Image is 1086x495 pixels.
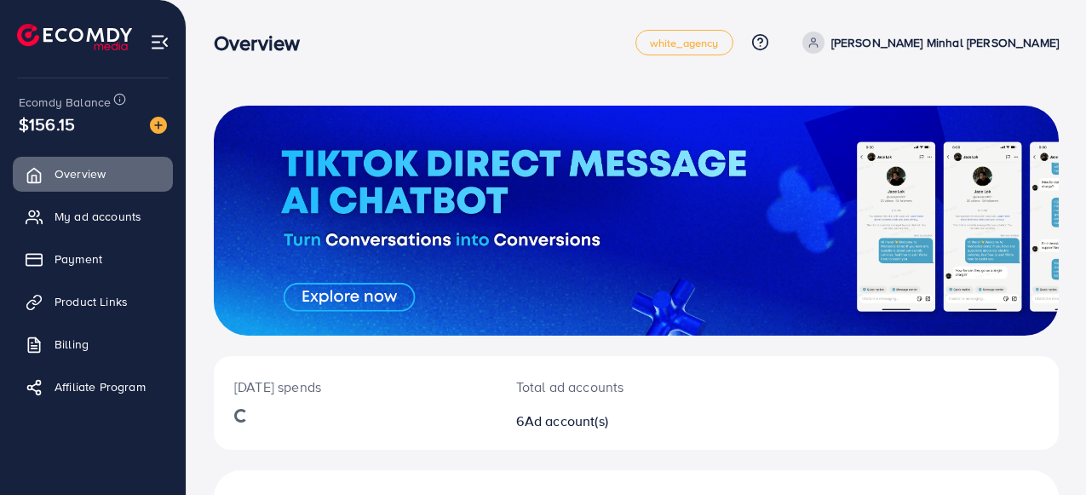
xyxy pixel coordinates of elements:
[55,378,146,395] span: Affiliate Program
[55,336,89,353] span: Billing
[13,242,173,276] a: Payment
[525,412,608,430] span: Ad account(s)
[55,208,141,225] span: My ad accounts
[13,370,173,404] a: Affiliate Program
[13,285,173,319] a: Product Links
[55,165,106,182] span: Overview
[516,413,687,429] h2: 6
[13,157,173,191] a: Overview
[796,32,1059,54] a: [PERSON_NAME] Minhal [PERSON_NAME]
[55,293,128,310] span: Product Links
[13,327,173,361] a: Billing
[516,377,687,397] p: Total ad accounts
[650,37,719,49] span: white_agency
[234,377,475,397] p: [DATE] spends
[635,30,733,55] a: white_agency
[831,32,1059,53] p: [PERSON_NAME] Minhal [PERSON_NAME]
[17,24,132,50] img: logo
[19,112,75,136] span: $156.15
[150,32,170,52] img: menu
[19,94,111,111] span: Ecomdy Balance
[150,117,167,134] img: image
[55,250,102,268] span: Payment
[214,31,313,55] h3: Overview
[13,199,173,233] a: My ad accounts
